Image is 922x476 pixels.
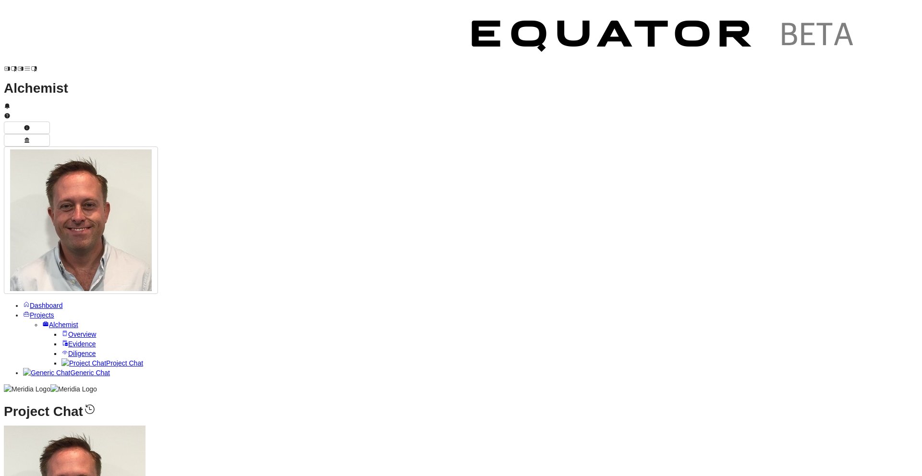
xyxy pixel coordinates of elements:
span: Evidence [68,340,96,348]
img: Meridia Logo [4,384,50,394]
span: Diligence [68,350,96,357]
h1: Alchemist [4,84,918,93]
a: Alchemist [42,321,78,329]
span: Projects [30,311,54,319]
h1: Project Chat [4,403,918,416]
a: Project ChatProject Chat [61,359,143,367]
a: Generic ChatGeneric Chat [23,369,110,377]
a: Diligence [61,350,96,357]
img: Profile Icon [10,149,152,291]
img: Meridia Logo [50,384,97,394]
img: Customer Logo [455,4,873,72]
img: Customer Logo [37,4,455,72]
span: Project Chat [106,359,143,367]
span: Alchemist [49,321,78,329]
a: Overview [61,330,96,338]
a: Evidence [61,340,96,348]
span: Dashboard [30,302,63,309]
a: Dashboard [23,302,63,309]
img: Generic Chat [23,368,70,378]
span: Generic Chat [70,369,109,377]
span: Overview [68,330,96,338]
img: Project Chat [61,358,106,368]
a: Projects [23,311,54,319]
